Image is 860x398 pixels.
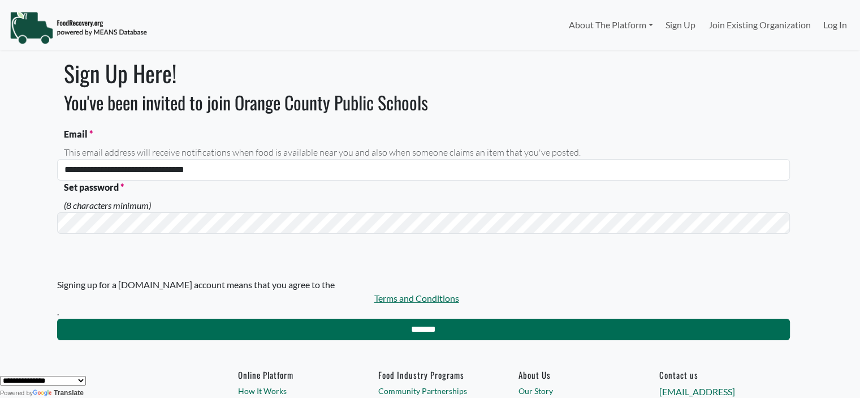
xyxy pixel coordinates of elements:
[57,278,776,319] div: Signing up for a [DOMAIN_NAME] account means that you agree to the .
[57,92,790,113] h2: You've been invited to join Orange County Public Schools
[659,14,702,36] a: Sign Up
[64,234,236,278] iframe: reCAPTCHA
[817,14,853,36] a: Log In
[57,127,790,141] label: Email
[518,370,622,380] a: About Us
[57,199,790,212] em: (8 characters minimum)
[702,14,816,36] a: Join Existing Organization
[378,370,482,380] h6: Food Industry Programs
[33,389,84,397] a: Translate
[238,370,342,380] h6: Online Platform
[659,370,762,380] h6: Contact us
[562,14,659,36] a: About The Platform
[57,145,790,159] span: This email address will receive notifications when food is available near you and also when someo...
[57,292,776,305] a: Terms and Conditions
[57,59,790,87] h1: Sign Up Here!
[10,11,147,45] img: NavigationLogo_FoodRecovery-91c16205cd0af1ed486a0f1a7774a6544ea792ac00100771e7dd3ec7c0e58e41.png
[57,181,790,194] label: Set password
[33,390,54,397] img: Google Translate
